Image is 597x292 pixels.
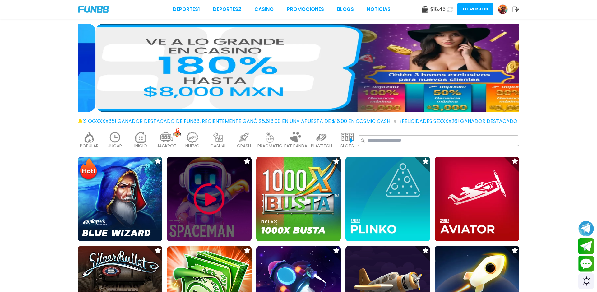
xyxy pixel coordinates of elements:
img: slots_light.webp [341,132,354,143]
img: casual_light.webp [212,132,224,143]
img: Blue Wizard / FIREBLAZE [78,157,162,241]
img: hot [173,128,181,137]
img: fat_panda_light.webp [289,132,302,143]
button: Depósito [457,3,493,15]
img: Avatar [498,5,507,14]
button: Join telegram channel [578,220,594,237]
p: POPULAR [80,143,99,149]
img: Hot [78,157,99,182]
img: Casino Inicio Bonos 100% [95,24,537,112]
img: recent_light.webp [109,132,121,143]
p: JACKPOT [157,143,177,149]
a: Deportes2 [213,6,241,13]
span: ¡FELICIDADES ogxxxx85! GANADOR DESTACADO DE FUN88, RECIENTEMENTE GANÓ $5,618.00 EN UNA APUESTA DE... [55,118,396,125]
a: Promociones [287,6,324,13]
p: PLAYTECH [311,143,332,149]
img: Plinko [345,157,430,241]
button: Contact customer service [578,256,594,272]
img: 1000x Busta [256,157,341,241]
a: Deportes1 [173,6,200,13]
a: BLOGS [337,6,354,13]
img: jackpot_light.webp [160,132,173,143]
span: $ 18.45 [430,6,446,13]
p: CRASH [237,143,251,149]
img: home_light.webp [135,132,147,143]
p: JUGAR [108,143,122,149]
img: playtech_light.webp [315,132,328,143]
p: NUEVO [185,143,200,149]
a: NOTICIAS [367,6,391,13]
p: SLOTS [340,143,354,149]
button: Join telegram [578,238,594,254]
img: Company Logo [78,6,109,13]
img: pragmatic_light.webp [264,132,276,143]
img: popular_light.webp [83,132,95,143]
div: Switch theme [578,273,594,289]
img: Aviator [435,157,519,241]
p: INICIO [134,143,147,149]
img: crash_light.webp [238,132,250,143]
p: FAT PANDA [284,143,307,149]
p: CASUAL [210,143,226,149]
img: new_light.webp [186,132,199,143]
a: CASINO [254,6,274,13]
a: Avatar [498,4,512,14]
img: Play Game [191,180,228,218]
p: PRAGMATIC [257,143,282,149]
